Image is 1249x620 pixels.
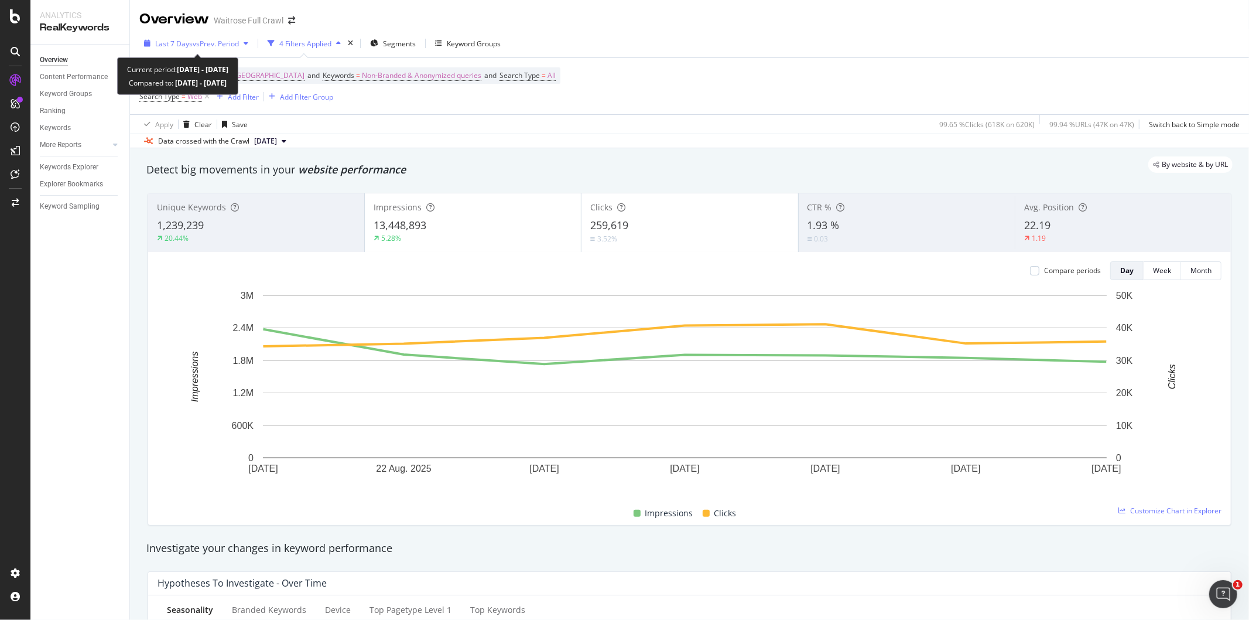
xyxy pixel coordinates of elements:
a: Keyword Groups [40,88,121,100]
div: Hypotheses to Investigate - Over Time [158,577,327,589]
text: Clicks [1168,364,1178,390]
div: Data crossed with the Crawl [158,136,249,147]
div: Device [325,604,351,616]
span: Avg. Position [1024,202,1074,213]
text: 50K [1116,291,1133,301]
span: Clicks [714,506,737,520]
div: Clear [194,120,212,130]
a: Keywords Explorer [40,161,121,173]
span: Impressions [374,202,422,213]
div: Content Performance [40,71,108,83]
img: Equal [590,237,595,241]
div: RealKeywords [40,21,120,35]
span: All [547,67,556,84]
span: 2025 Aug. 27th [254,136,277,147]
span: 1 [1233,580,1243,590]
div: Keywords Explorer [40,161,98,173]
span: Segments [383,39,416,49]
text: 2.4M [232,323,254,333]
div: 0.03 [815,234,829,244]
text: Impressions [190,352,200,402]
a: Ranking [40,105,121,117]
div: Add Filter [228,92,259,102]
text: 30K [1116,356,1133,366]
div: Keyword Groups [40,88,92,100]
span: CTR % [807,202,832,213]
button: Switch back to Simple mode [1144,115,1240,134]
span: = [542,70,546,80]
button: [DATE] [249,134,291,148]
a: Overview [40,54,121,66]
button: Last 7 DaysvsPrev. Period [139,34,253,53]
div: Top pagetype Level 1 [369,604,451,616]
div: Overview [40,54,68,66]
text: 22 Aug. 2025 [376,464,431,474]
iframe: Intercom live chat [1209,580,1237,608]
text: 0 [248,453,254,463]
div: Switch back to Simple mode [1149,120,1240,130]
span: Non-Branded & Anonymized queries [362,67,481,84]
span: Unique Keywords [157,202,226,213]
div: Keywords [40,122,71,134]
text: 40K [1116,323,1133,333]
div: Week [1153,265,1171,275]
button: 4 Filters Applied [263,34,345,53]
div: Branded Keywords [232,604,306,616]
span: 259,619 [590,218,628,232]
text: 1.8M [232,356,254,366]
div: Compare periods [1044,265,1101,275]
span: Clicks [590,202,612,213]
button: Apply [139,115,173,134]
text: [DATE] [810,464,840,474]
div: Explorer Bookmarks [40,178,103,190]
div: Investigate your changes in keyword performance [146,541,1233,556]
span: and [307,70,320,80]
div: Ranking [40,105,66,117]
text: 1.2M [232,388,254,398]
span: Search Type [499,70,540,80]
div: Overview [139,9,209,29]
div: 99.65 % Clicks ( 618K on 620K ) [939,120,1035,130]
button: Clear [179,115,212,134]
text: [DATE] [529,464,559,474]
div: Current period: [127,63,228,76]
button: Month [1181,261,1221,280]
span: Customize Chart in Explorer [1130,506,1221,516]
a: Keyword Sampling [40,200,121,213]
div: Save [232,120,248,130]
div: Keyword Groups [447,39,501,49]
text: [DATE] [951,464,980,474]
span: = [356,70,360,80]
div: 20.44% [165,233,189,243]
div: Seasonality [167,604,213,616]
span: 1,239,239 [157,218,204,232]
div: A chart. [158,289,1212,493]
span: Impressions [645,506,693,520]
div: Top Keywords [470,604,525,616]
span: Web [187,88,202,105]
text: 0 [1116,453,1121,463]
div: 4 Filters Applied [279,39,331,49]
div: 1.19 [1032,233,1046,243]
text: [DATE] [248,464,278,474]
div: Apply [155,120,173,130]
div: 3.52% [597,234,617,244]
button: Add Filter Group [264,90,333,104]
a: Customize Chart in Explorer [1118,506,1221,516]
div: More Reports [40,139,81,151]
text: [DATE] [1091,464,1121,474]
div: 99.94 % URLs ( 47K on 47K ) [1049,120,1134,130]
span: 1.93 % [807,218,840,232]
button: Week [1144,261,1181,280]
b: [DATE] - [DATE] [177,64,228,74]
div: Add Filter Group [280,92,333,102]
text: [DATE] [670,464,699,474]
span: By website & by URL [1162,161,1228,168]
a: Explorer Bookmarks [40,178,121,190]
div: Month [1190,265,1212,275]
div: Keyword Sampling [40,200,100,213]
button: Keyword Groups [430,34,505,53]
img: Equal [807,237,812,241]
span: = [182,91,186,101]
a: Keywords [40,122,121,134]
